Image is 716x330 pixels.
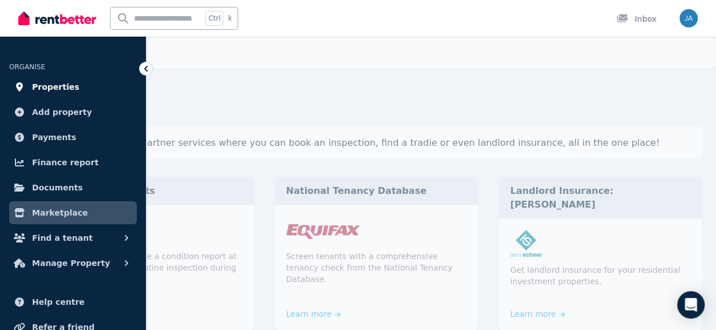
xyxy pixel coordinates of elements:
[32,181,83,194] span: Documents
[499,177,702,218] div: Landlord Insurance: [PERSON_NAME]
[9,201,137,224] a: Marketplace
[205,11,223,26] span: Ctrl
[32,231,93,245] span: Find a tenant
[18,10,96,27] img: RentBetter
[510,230,691,257] img: Landlord Insurance: Terri Scheer
[510,308,565,320] a: Learn more
[32,206,88,220] span: Marketplace
[62,216,243,244] img: Condition Reports
[32,295,85,309] span: Help centre
[9,176,137,199] a: Documents
[9,126,137,149] a: Payments
[50,177,254,205] div: Condition Reports
[510,264,691,287] p: Get landlord insurance for your residential investment properties.
[275,177,478,205] div: National Tenancy Database
[677,291,705,319] div: Open Intercom Messenger
[9,75,137,98] a: Properties
[9,151,137,174] a: Finance report
[9,252,137,275] button: Manage Property
[286,308,341,320] a: Learn more
[32,80,80,94] span: Properties
[286,216,467,244] img: National Tenancy Database
[86,136,659,150] p: Explore our partner services where you can book an inspection, find a tradie or even landlord ins...
[62,251,243,285] p: Hire a pro to complete a condition report at entry, exit or as a routine inspection during the le...
[32,130,76,144] span: Payments
[32,256,110,270] span: Manage Property
[679,9,698,27] img: jason.mcneice@gmail.com
[616,13,656,25] div: Inbox
[228,14,232,23] span: k
[32,105,92,119] span: Add property
[9,226,137,249] button: Find a tenant
[9,291,137,313] a: Help centre
[286,251,467,285] p: Screen tenants with a comprehensive tenancy check from the National Tenancy Database.
[9,63,45,71] span: ORGANISE
[9,101,137,124] a: Add property
[32,156,98,169] span: Finance report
